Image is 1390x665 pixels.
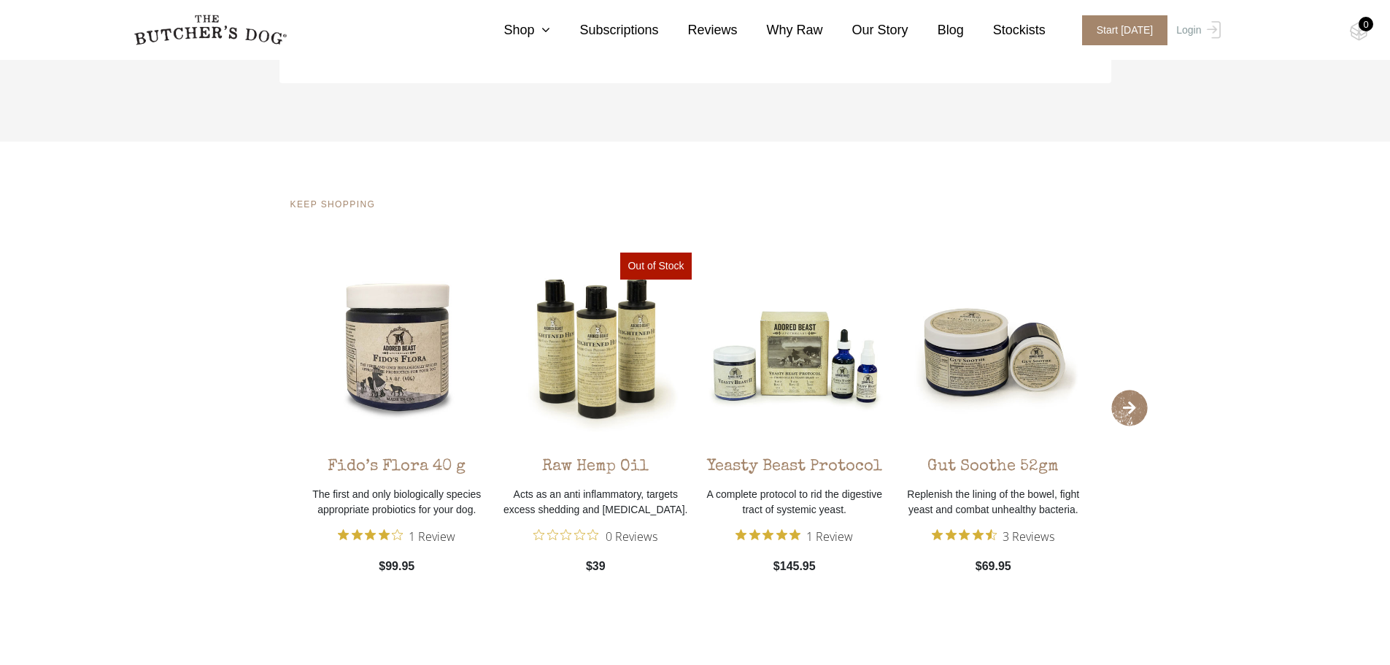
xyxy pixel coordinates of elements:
a: Stockists [964,20,1046,40]
h4: KEEP SHOPPING [290,200,1100,209]
img: TBD_ABA_Heightened-Hemp.jpg [500,253,692,445]
a: Why Raw [738,20,823,40]
div: Raw Hemp Oil [542,445,649,480]
span: 1 Review [806,525,853,547]
p: Replenish the lining of the bowel, fight yeast and combat unhealthy bacteria. [897,487,1089,518]
img: TBD_ABA_Yeasty-Beast-Protocol.jpg [699,253,891,445]
a: Start [DATE] [1067,15,1173,45]
img: TBD_ABA_Fidos-Flora.jpg [301,253,493,445]
button: Rated 4.7 out of 5 stars from 3 reviews. Jump to reviews. [932,525,1054,547]
a: Login [1173,15,1220,45]
button: Rated 4 out of 5 stars from 1 reviews. Jump to reviews. [338,525,455,547]
button: Rated 5 out of 5 stars from 1 reviews. Jump to reviews. [735,525,853,547]
p: Acts as an anti inflammatory, targets excess shedding and [MEDICAL_DATA]. [500,487,692,518]
span: 1 Review [409,525,455,547]
span: $99.95 [379,558,414,575]
img: TBD_Cart-Empty.png [1350,22,1368,41]
a: Subscriptions [550,20,658,40]
a: Shop [474,20,550,40]
a: Reviews [659,20,738,40]
span: Previous [243,390,279,426]
p: The first and only biologically species appropriate probiotics for your dog. [301,487,493,518]
button: Rated 0 out of 5 stars from 0 reviews. Jump to reviews. [533,525,657,547]
span: Out of Stock [628,260,684,272]
span: $69.95 [976,558,1011,575]
div: Fido’s Flora 40 g [328,445,466,480]
span: Next [1111,390,1148,426]
span: Start [DATE] [1082,15,1168,45]
span: $39 [586,558,606,575]
a: Blog [908,20,964,40]
div: 0 [1359,17,1373,31]
span: 0 Reviews [606,525,657,547]
span: 3 Reviews [1003,525,1054,547]
span: $145.95 [773,558,816,575]
img: TBD_ABA_Gut-Soothe.jpg [897,253,1089,445]
div: Gut Soothe 52gm [927,445,1059,480]
a: Our Story [823,20,908,40]
div: Yeasty Beast Protocol [707,445,882,480]
p: A complete protocol to rid the digestive tract of systemic yeast. [699,487,891,518]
